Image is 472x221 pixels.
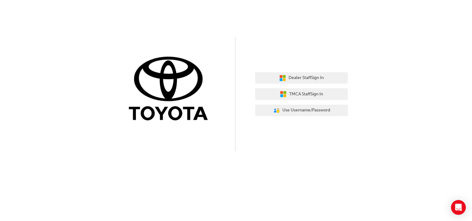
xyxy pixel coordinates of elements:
span: Use Username/Password [282,107,330,114]
span: TMCA Staff Sign In [289,91,323,98]
img: Trak [124,55,217,123]
span: Dealer Staff Sign In [289,74,324,81]
div: Open Intercom Messenger [451,200,466,215]
button: Use Username/Password [255,105,348,116]
button: TMCA StaffSign In [255,88,348,100]
button: Dealer StaffSign In [255,72,348,84]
